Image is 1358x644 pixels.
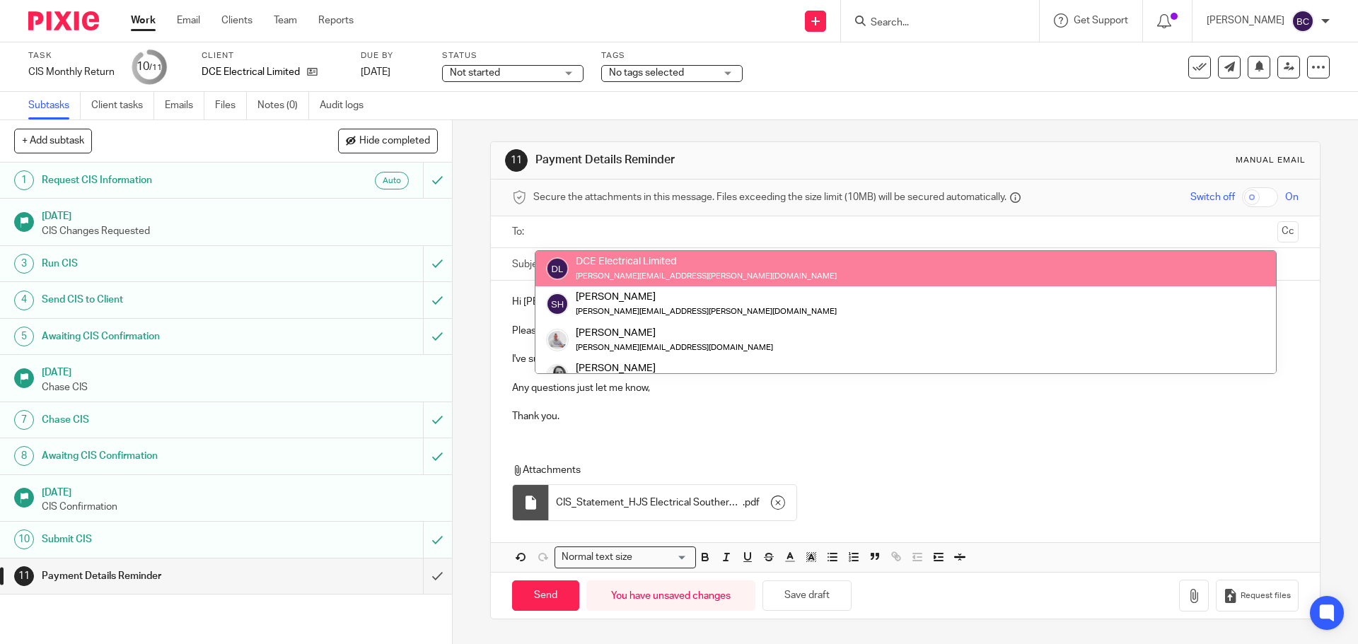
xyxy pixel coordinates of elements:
[512,352,1298,366] p: I've submitted the CIS return to HMRC.
[42,529,286,550] h1: Submit CIS
[202,50,343,62] label: Client
[42,326,286,347] h1: Awaiting CIS Confirmation
[1074,16,1128,25] span: Get Support
[320,92,374,119] a: Audit logs
[318,13,354,28] a: Reports
[512,580,579,611] input: Send
[637,550,687,565] input: Search for option
[1216,580,1298,611] button: Request files
[42,224,438,238] p: CIS Changes Requested
[359,136,430,147] span: Hide completed
[137,59,162,75] div: 10
[14,410,34,430] div: 7
[42,500,438,514] p: CIS Confirmation
[338,129,438,153] button: Hide completed
[512,295,1298,309] p: Hi [PERSON_NAME],
[869,17,997,30] input: Search
[42,289,286,310] h1: Send CIS to Client
[1277,221,1299,242] button: Cc
[546,364,569,387] img: Sonia%20Thumb.jpeg
[576,308,837,315] small: [PERSON_NAME][EMAIL_ADDRESS][PERSON_NAME][DOMAIN_NAME]
[165,92,204,119] a: Emails
[361,50,424,62] label: Due by
[546,329,569,351] img: smiley%20circle%20sean.png
[42,482,438,500] h1: [DATE]
[576,325,773,339] div: [PERSON_NAME]
[535,153,936,168] h1: Payment Details Reminder
[28,11,99,30] img: Pixie
[14,170,34,190] div: 1
[361,67,390,77] span: [DATE]
[14,129,92,153] button: + Add subtask
[274,13,297,28] a: Team
[221,13,253,28] a: Clients
[131,13,156,28] a: Work
[42,362,438,380] h1: [DATE]
[546,257,569,280] img: svg%3E
[512,463,1272,477] p: Attachments
[555,546,696,568] div: Search for option
[609,68,684,78] span: No tags selected
[1292,10,1314,33] img: svg%3E
[576,290,837,304] div: [PERSON_NAME]
[450,68,500,78] span: Not started
[745,496,760,510] span: pdf
[42,253,286,274] h1: Run CIS
[576,254,837,269] div: DCE Electrical Limited
[549,485,796,520] div: .
[576,344,773,351] small: [PERSON_NAME][EMAIL_ADDRESS][DOMAIN_NAME]
[42,445,286,467] h1: Awaitng CIS Confirmation
[149,64,162,71] small: /11
[14,291,34,310] div: 4
[42,409,286,431] h1: Chase CIS
[14,446,34,466] div: 8
[375,172,409,189] div: Auto
[512,257,549,271] label: Subject:
[215,92,247,119] a: Files
[512,409,1298,423] p: Thank you.
[558,550,635,565] span: Normal text size
[1207,13,1284,28] p: [PERSON_NAME]
[1236,155,1306,166] div: Manual email
[512,225,528,239] label: To:
[42,566,286,587] h1: Payment Details Reminder
[14,254,34,274] div: 3
[762,580,852,611] button: Save draft
[177,13,200,28] a: Email
[512,324,1298,338] p: Please see attached statement for HJS.
[1241,590,1291,602] span: Request files
[601,50,743,62] label: Tags
[28,92,81,119] a: Subtasks
[14,327,34,346] div: 5
[576,272,837,280] small: [PERSON_NAME][EMAIL_ADDRESS][PERSON_NAME][DOMAIN_NAME]
[91,92,154,119] a: Client tasks
[556,496,743,510] span: CIS_Statement_HJS Electrical Southern_2025Aug
[576,361,773,375] div: [PERSON_NAME]
[512,381,1298,395] p: Any questions just let me know,
[1190,190,1235,204] span: Switch off
[202,65,300,79] p: DCE Electrical Limited
[1285,190,1299,204] span: On
[533,190,1006,204] span: Secure the attachments in this message. Files exceeding the size limit (10MB) will be secured aut...
[586,580,755,611] div: You have unsaved changes
[442,50,584,62] label: Status
[42,206,438,223] h1: [DATE]
[28,50,115,62] label: Task
[546,293,569,315] img: svg%3E
[14,566,34,586] div: 11
[257,92,309,119] a: Notes (0)
[14,529,34,549] div: 10
[505,149,528,172] div: 11
[42,380,438,394] p: Chase CIS
[42,170,286,191] h1: Request CIS Information
[28,65,115,79] div: CIS Monthly Return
